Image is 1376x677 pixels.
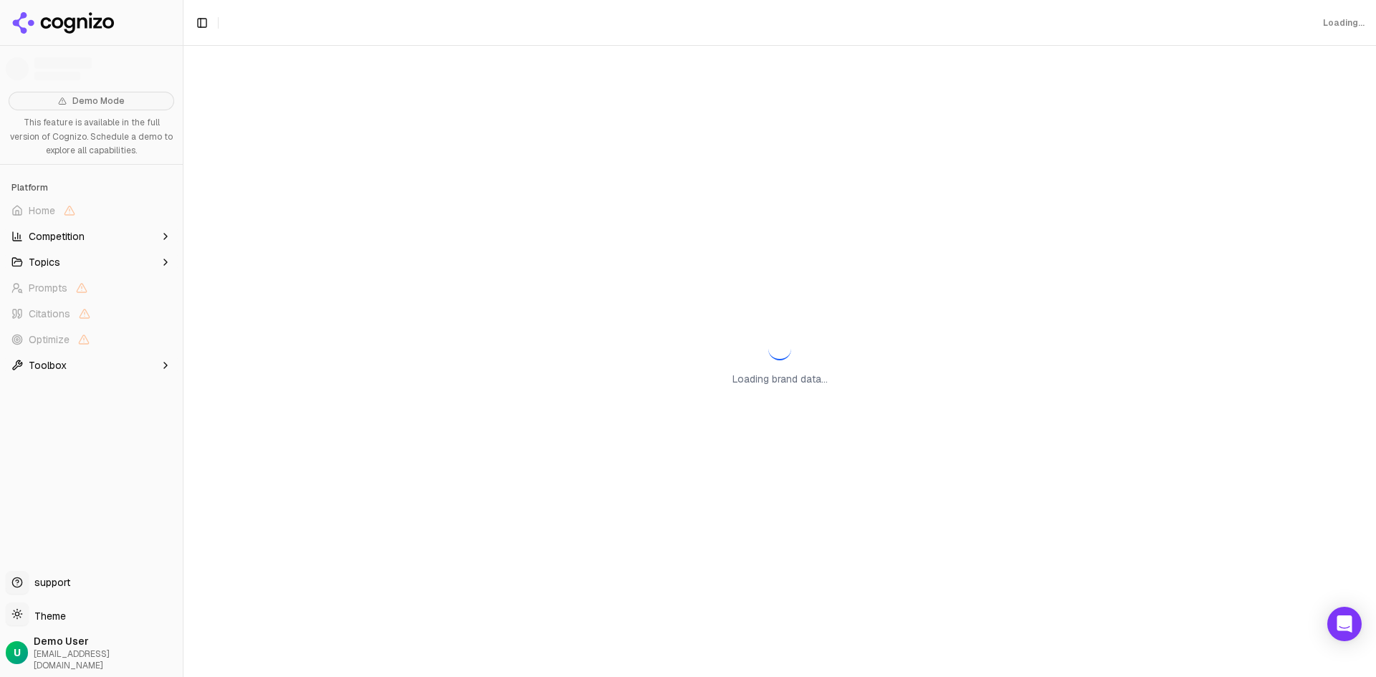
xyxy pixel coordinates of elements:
[732,372,828,386] p: Loading brand data...
[29,229,85,244] span: Competition
[6,251,177,274] button: Topics
[34,648,177,671] span: [EMAIL_ADDRESS][DOMAIN_NAME]
[34,634,177,648] span: Demo User
[29,281,67,295] span: Prompts
[6,176,177,199] div: Platform
[29,575,70,590] span: support
[29,203,55,218] span: Home
[29,307,70,321] span: Citations
[9,116,174,158] p: This feature is available in the full version of Cognizo. Schedule a demo to explore all capabili...
[1323,17,1365,29] div: Loading...
[29,332,70,347] span: Optimize
[1327,607,1362,641] div: Open Intercom Messenger
[29,255,60,269] span: Topics
[6,225,177,248] button: Competition
[6,354,177,377] button: Toolbox
[72,95,125,107] span: Demo Mode
[29,610,66,623] span: Theme
[14,645,21,660] span: U
[29,358,67,373] span: Toolbox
